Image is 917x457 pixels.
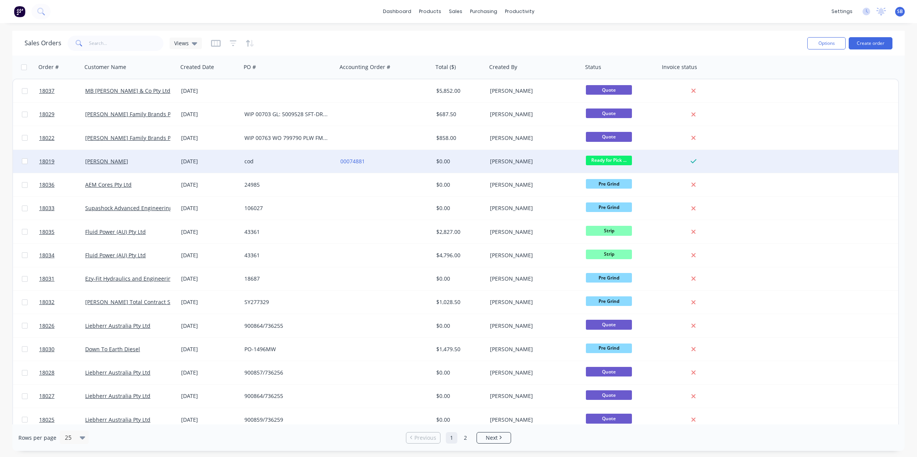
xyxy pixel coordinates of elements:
[586,273,632,283] span: Pre Grind
[490,416,575,424] div: [PERSON_NAME]
[39,220,85,243] a: 18035
[403,432,514,444] ul: Pagination
[586,414,632,423] span: Quote
[38,63,59,71] div: Order #
[446,432,457,444] a: Page 1 is your current page
[490,392,575,400] div: [PERSON_NAME]
[490,228,575,236] div: [PERSON_NAME]
[84,63,126,71] div: Customer Name
[586,226,632,235] span: Strip
[85,369,150,376] a: Liebherr Australia Pty Ltd
[85,275,211,282] a: Ezy-Fit Hydraulics and Engineering Group Pty Ltd
[14,6,25,17] img: Factory
[181,204,238,212] div: [DATE]
[89,36,164,51] input: Search...
[586,156,632,165] span: Ready for Pick ...
[39,392,54,400] span: 18027
[490,369,575,376] div: [PERSON_NAME]
[181,228,238,236] div: [DATE]
[490,87,575,95] div: [PERSON_NAME]
[39,110,54,118] span: 18029
[85,204,235,212] a: Supashock Advanced Engineering - (Dynamic Engineering)
[490,322,575,330] div: [PERSON_NAME]
[39,79,85,102] a: 18037
[586,202,632,212] span: Pre Grind
[39,103,85,126] a: 18029
[486,434,498,442] span: Next
[586,132,632,141] span: Quote
[490,134,575,142] div: [PERSON_NAME]
[39,298,54,306] span: 18032
[436,275,482,283] div: $0.00
[490,252,575,259] div: [PERSON_NAME]
[489,63,517,71] div: Created By
[39,228,54,236] span: 18035
[436,158,482,165] div: $0.00
[586,179,632,189] span: Pre Grind
[490,110,575,118] div: [PERSON_NAME]
[244,158,330,165] div: cod
[586,320,632,329] span: Quote
[436,345,482,353] div: $1,479.50
[181,181,238,189] div: [DATE]
[85,181,132,188] a: AEM Cores Pty Ltd
[85,416,150,423] a: Liebherr Australia Pty Ltd
[181,110,238,118] div: [DATE]
[436,298,482,306] div: $1,028.50
[490,345,575,353] div: [PERSON_NAME]
[586,108,632,118] span: Quote
[39,252,54,259] span: 18034
[85,228,146,235] a: Fluid Power (AU) Pty Ltd
[85,134,185,141] a: [PERSON_NAME] Family Brands Pty Ltd
[406,434,440,442] a: Previous page
[490,158,575,165] div: [PERSON_NAME]
[85,322,150,329] a: Liebherr Australia Pty Ltd
[39,267,85,290] a: 18031
[340,158,365,165] a: 00074881
[586,296,632,306] span: Pre Grind
[490,298,575,306] div: [PERSON_NAME]
[39,345,54,353] span: 18030
[18,434,56,442] span: Rows per page
[435,63,456,71] div: Total ($)
[39,314,85,337] a: 18026
[181,416,238,424] div: [DATE]
[379,6,415,17] a: dashboard
[181,158,238,165] div: [DATE]
[436,369,482,376] div: $0.00
[662,63,697,71] div: Invoice status
[466,6,501,17] div: purchasing
[39,158,54,165] span: 18019
[39,127,85,150] a: 18022
[244,204,330,212] div: 106027
[828,6,856,17] div: settings
[585,63,601,71] div: Status
[436,228,482,236] div: $2,827.00
[897,8,903,15] span: SB
[244,181,330,189] div: 24985
[39,87,54,95] span: 18037
[340,63,390,71] div: Accounting Order #
[39,134,54,142] span: 18022
[807,37,846,49] button: Options
[39,385,85,408] a: 18027
[25,39,61,47] h1: Sales Orders
[849,37,892,49] button: Create order
[39,204,54,212] span: 18033
[244,252,330,259] div: 43361
[85,252,146,259] a: Fluid Power (AU) Pty Ltd
[39,181,54,189] span: 18036
[39,291,85,314] a: 18032
[39,416,54,424] span: 18025
[181,298,238,306] div: [DATE]
[39,275,54,283] span: 18031
[39,150,85,173] a: 18019
[181,252,238,259] div: [DATE]
[436,416,482,424] div: $0.00
[39,322,54,330] span: 18026
[85,158,128,165] a: [PERSON_NAME]
[244,298,330,306] div: SY277329
[39,361,85,384] a: 18028
[39,197,85,220] a: 18033
[436,322,482,330] div: $0.00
